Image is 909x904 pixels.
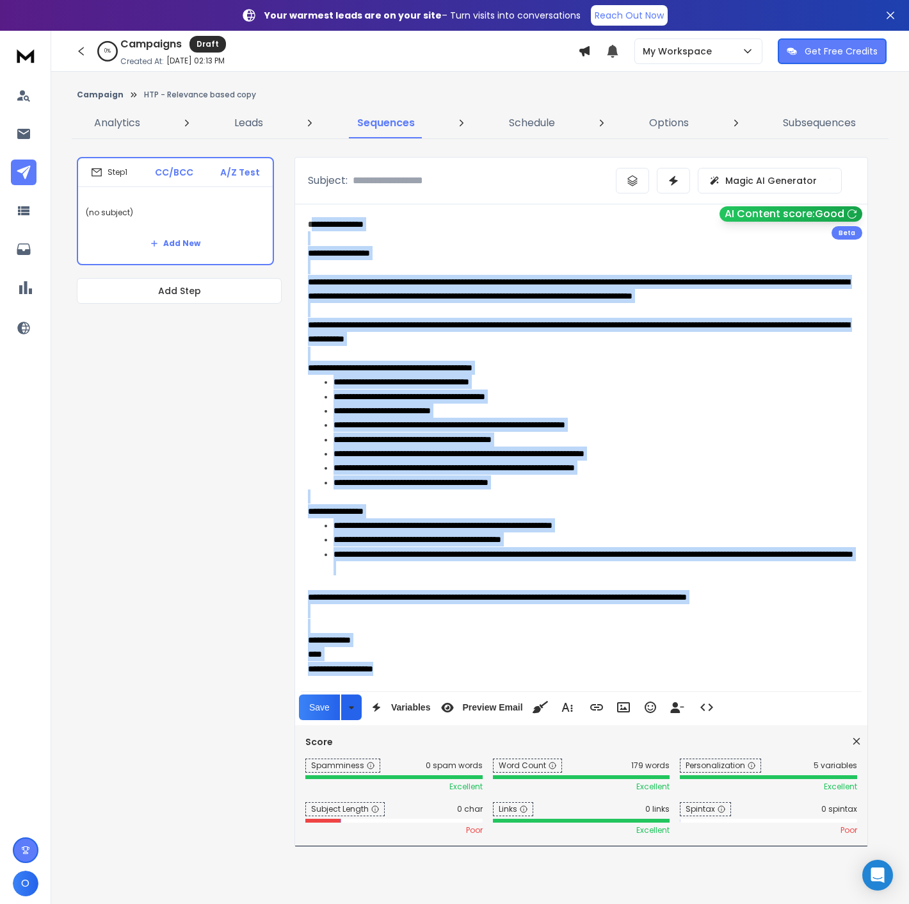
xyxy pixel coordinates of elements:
span: excellent [449,782,483,792]
span: poor [466,825,483,835]
span: 5 variables [814,760,857,771]
p: Schedule [509,115,555,131]
button: Variables [364,694,433,720]
a: Options [641,108,696,138]
button: O [13,871,38,896]
a: Reach Out Now [591,5,668,26]
p: – Turn visits into conversations [264,9,581,22]
p: Subject: [308,173,348,188]
span: Variables [389,702,433,713]
button: Save [299,694,340,720]
a: Analytics [86,108,148,138]
p: [DATE] 02:13 PM [166,56,225,66]
p: Options [649,115,689,131]
p: 0 % [104,47,111,55]
span: 0 spintax [821,804,857,814]
h1: Campaigns [120,37,182,52]
span: Spintax [680,802,731,816]
p: Reach Out Now [595,9,664,22]
button: Insert Unsubscribe Link [665,694,689,720]
button: Magic AI Generator [698,168,842,193]
span: Spamminess [305,759,380,773]
span: excellent [824,782,857,792]
p: Analytics [94,115,140,131]
p: Magic AI Generator [725,174,817,187]
h3: Score [305,736,857,748]
p: A/Z Test [220,166,260,179]
p: Created At: [120,56,164,67]
span: Links [493,802,533,816]
button: AI Content score:Good [720,206,862,222]
div: Open Intercom Messenger [862,860,893,891]
p: Subsequences [783,115,856,131]
p: HTP - Relevance based copy [144,90,256,100]
a: Sequences [350,108,422,138]
p: Leads [234,115,263,131]
p: (no subject) [86,195,265,231]
p: Get Free Credits [805,45,878,58]
p: CC/BCC [155,166,193,179]
a: Schedule [501,108,563,138]
div: Beta [832,226,862,240]
span: Personalization [680,759,761,773]
button: Clean HTML [528,694,552,720]
button: Add Step [77,278,282,304]
span: excellent [636,825,670,835]
span: 179 words [631,760,670,771]
button: Campaign [77,90,124,100]
p: My Workspace [643,45,717,58]
strong: Your warmest leads are on your site [264,9,442,22]
div: Draft [189,36,226,53]
button: Preview Email [435,694,525,720]
a: Subsequences [775,108,864,138]
li: Step1CC/BCCA/Z Test(no subject)Add New [77,157,274,265]
div: Step 1 [91,167,127,178]
img: logo [13,44,38,67]
button: Emoticons [638,694,663,720]
span: 0 spam words [426,760,483,771]
span: Word Count [493,759,562,773]
button: Add New [140,231,211,256]
span: 0 links [645,804,670,814]
span: 0 char [457,804,483,814]
button: More Text [555,694,579,720]
span: excellent [636,782,670,792]
button: Code View [695,694,719,720]
span: poor [841,825,857,835]
span: Subject Length [305,802,385,816]
a: Leads [227,108,271,138]
p: Sequences [357,115,415,131]
button: Get Free Credits [778,38,887,64]
span: Preview Email [460,702,525,713]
